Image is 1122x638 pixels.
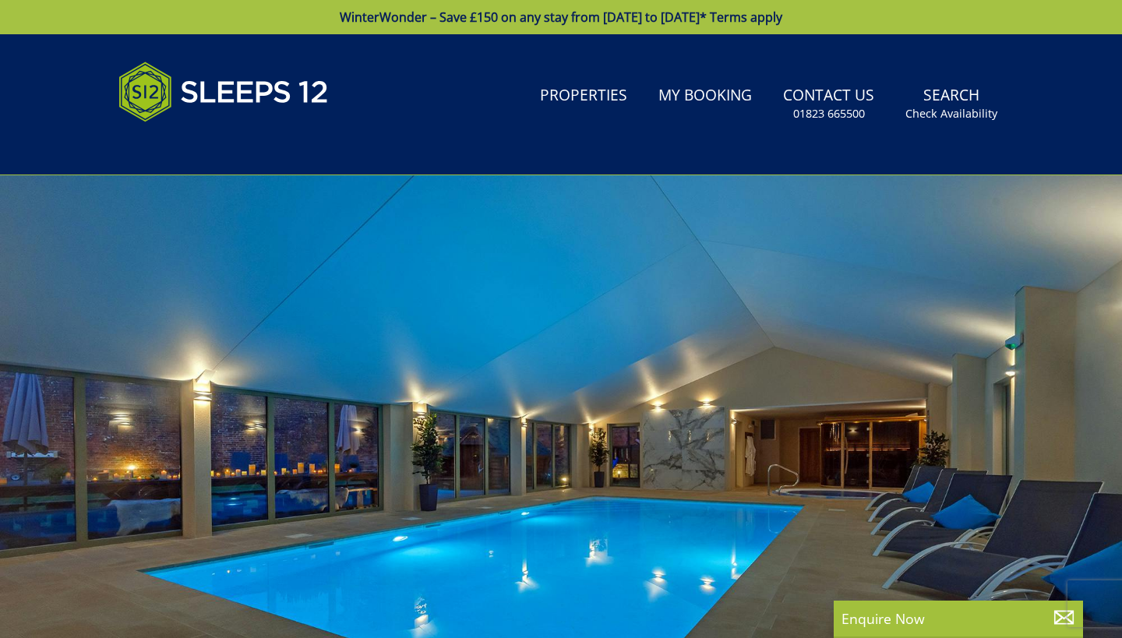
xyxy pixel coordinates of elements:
small: 01823 665500 [793,106,865,122]
a: Properties [534,79,633,114]
a: Contact Us01823 665500 [777,79,880,129]
small: Check Availability [905,106,997,122]
a: My Booking [652,79,758,114]
iframe: Customer reviews powered by Trustpilot [111,140,274,153]
a: SearchCheck Availability [899,79,1004,129]
img: Sleeps 12 [118,53,329,131]
p: Enquire Now [841,608,1075,629]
